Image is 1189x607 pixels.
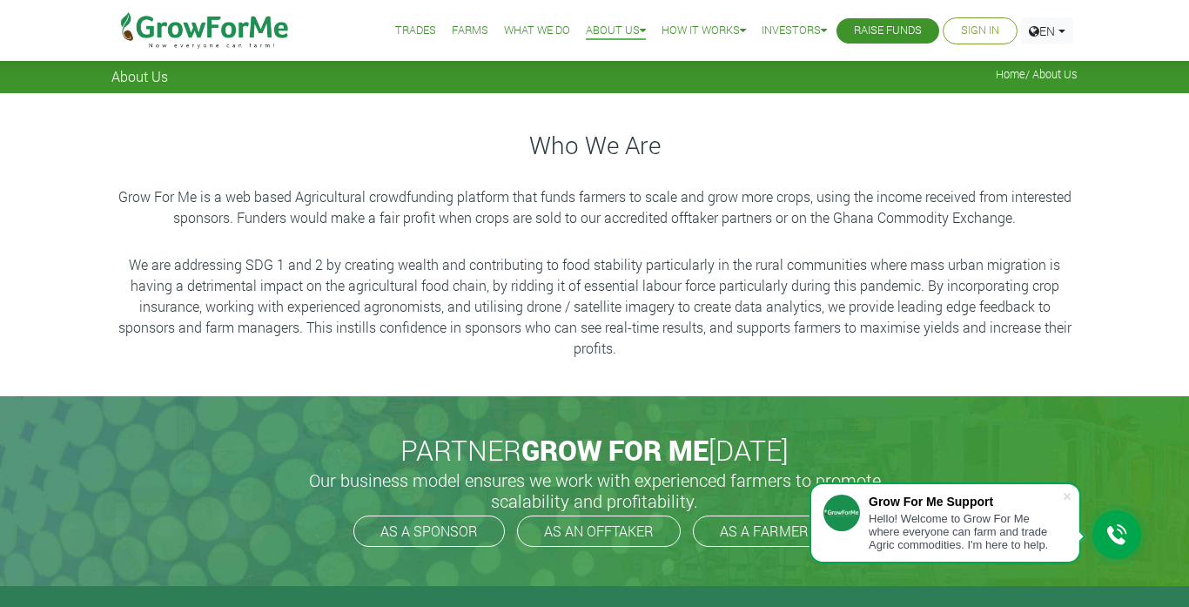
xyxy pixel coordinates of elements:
[662,22,746,40] a: How it Works
[517,516,681,547] a: AS AN OFFTAKER
[504,22,570,40] a: What We Do
[869,512,1062,551] div: Hello! Welcome to Grow For Me where everyone can farm and trade Agric commodities. I'm here to help.
[869,495,1062,509] div: Grow For Me Support
[1021,17,1073,44] a: EN
[521,431,709,469] span: GROW FOR ME
[114,131,1075,160] h3: Who We Are
[118,434,1071,467] h2: PARTNER [DATE]
[693,516,836,547] a: AS A FARMER
[996,67,1025,81] a: Home
[762,22,827,40] a: Investors
[586,22,646,40] a: About Us
[996,68,1078,81] span: / About Us
[395,22,436,40] a: Trades
[452,22,488,40] a: Farms
[114,254,1075,359] p: We are addressing SDG 1 and 2 by creating wealth and contributing to food stability particularly ...
[961,22,999,40] a: Sign In
[111,68,168,84] span: About Us
[353,516,505,547] a: AS A SPONSOR
[854,22,922,40] a: Raise Funds
[114,186,1075,228] p: Grow For Me is a web based Agricultural crowdfunding platform that funds farmers to scale and gro...
[290,469,899,511] h5: Our business model ensures we work with experienced farmers to promote scalability and profitabil...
